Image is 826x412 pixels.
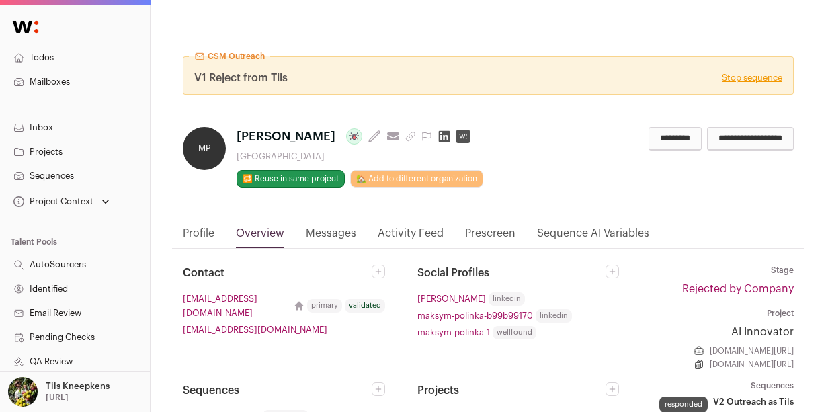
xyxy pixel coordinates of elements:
span: V2 Outreach as Tils [713,397,794,407]
a: Prescreen [465,225,515,248]
a: Rejected by Company [682,284,794,294]
a: [DOMAIN_NAME][URL] [710,359,794,370]
h2: Contact [183,265,372,281]
a: Sequence AI Variables [537,225,649,248]
dt: Stage [641,265,794,276]
a: Profile [183,225,214,248]
h2: Sequences [183,382,372,399]
a: [EMAIL_ADDRESS][DOMAIN_NAME] [183,323,327,337]
p: Tils Kneepkens [46,381,110,392]
span: [PERSON_NAME] [237,127,335,146]
a: AI Innovator [641,324,794,340]
h2: Projects [417,382,606,399]
div: MP [183,127,226,170]
span: linkedin [536,309,572,323]
button: Open dropdown [5,377,112,407]
a: 🏡 Add to different organization [350,170,483,188]
div: Project Context [11,196,93,207]
a: Overview [236,225,284,248]
a: [EMAIL_ADDRESS][DOMAIN_NAME] [183,292,288,320]
a: maksym-polinka-1 [417,325,490,339]
a: Messages [306,225,356,248]
button: Open dropdown [11,192,112,211]
span: V1 Reject from Tils [194,70,288,86]
p: [URL] [46,392,69,403]
a: [DOMAIN_NAME][URL] [710,345,794,356]
span: CSM Outreach [208,51,265,62]
a: maksym-polinka-b99b99170 [417,308,533,323]
dt: Sequences [641,380,794,391]
a: [PERSON_NAME] [417,292,486,306]
span: wellfound [493,326,536,339]
h2: Social Profiles [417,265,606,281]
div: primary [307,299,342,313]
a: Stop sequence [722,73,782,83]
img: 6689865-medium_jpg [8,377,38,407]
span: linkedin [489,292,525,306]
dt: Project [641,308,794,319]
div: validated [345,299,385,313]
div: [GEOGRAPHIC_DATA] [237,151,483,162]
button: 🔂 Reuse in same project [237,170,345,188]
img: Wellfound [5,13,46,40]
a: Activity Feed [378,225,444,248]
